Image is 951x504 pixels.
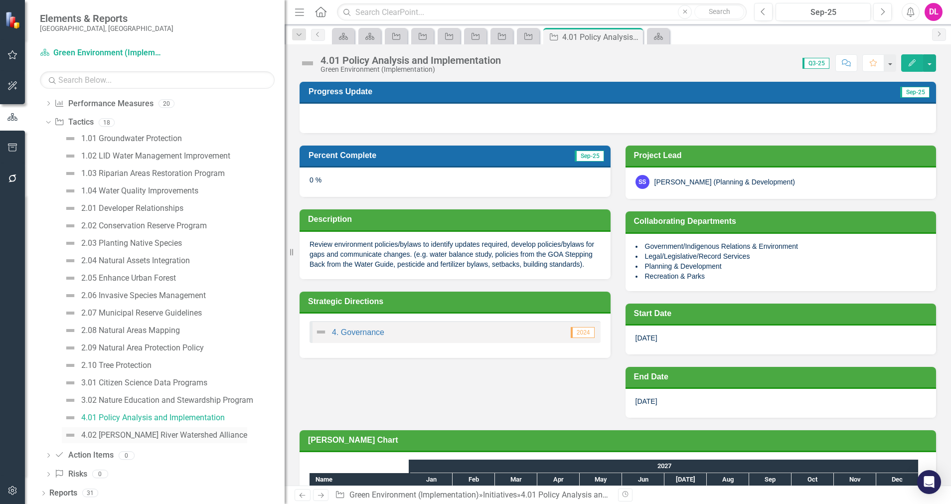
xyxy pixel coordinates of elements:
[64,237,76,249] img: Not Defined
[709,7,730,15] span: Search
[64,429,76,441] img: Not Defined
[81,152,230,161] div: 1.02 LID Water Management Improvement
[64,168,76,179] img: Not Defined
[749,473,792,486] div: Sep
[315,326,327,338] img: Not Defined
[694,5,744,19] button: Search
[779,6,867,18] div: Sep-25
[54,117,93,128] a: Tactics
[792,473,834,486] div: Oct
[40,24,173,32] small: [GEOGRAPHIC_DATA], [GEOGRAPHIC_DATA]
[62,357,152,373] a: 2.10 Tree Protection
[664,473,707,486] div: Jul
[776,3,871,21] button: Sep-25
[64,220,76,232] img: Not Defined
[64,290,76,302] img: Not Defined
[900,87,930,98] span: Sep-25
[81,256,190,265] div: 2.04 Natural Assets Integration
[349,490,479,500] a: Green Environment (Implementation)
[81,204,183,213] div: 2.01 Developer Relationships
[81,291,206,300] div: 2.06 Invasive Species Management
[337,3,747,21] input: Search ClearPoint...
[62,288,206,304] a: 2.06 Invasive Species Management
[300,55,316,71] img: Not Defined
[62,270,176,286] a: 2.05 Enhance Urban Forest
[62,392,253,408] a: 3.02 Nature Education and Stewardship Program
[580,473,622,486] div: May
[654,177,795,187] div: [PERSON_NAME] (Planning & Development)
[320,66,501,73] div: Green Environment (Implementation)
[335,490,610,501] div: » »
[64,342,76,354] img: Not Defined
[453,473,495,486] div: Feb
[64,307,76,319] img: Not Defined
[64,255,76,267] img: Not Defined
[645,252,750,260] span: Legal/Legislative/Record Services
[645,242,798,250] span: Government/Indigenous Relations & Environment
[62,375,207,391] a: 3.01 Citizen Science Data Programs
[62,131,182,147] a: 1.01 Groundwater Protection
[54,450,113,461] a: Action Items
[62,410,225,426] a: 4.01 Policy Analysis and Implementation
[40,12,173,24] span: Elements & Reports
[5,11,23,29] img: ClearPoint Strategy
[64,150,76,162] img: Not Defined
[62,340,204,356] a: 2.09 Natural Area Protection Policy
[308,214,606,224] h3: Description
[81,343,204,352] div: 2.09 Natural Area Protection Policy
[310,239,601,269] p: Review environment policies/bylaws to identify updates required, develop policies/bylaws for gaps...
[308,297,606,306] h3: Strategic Directions
[635,397,657,405] span: [DATE]
[635,175,649,189] div: SS
[562,31,640,43] div: 4.01 Policy Analysis and Implementation
[62,166,225,181] a: 1.03 Riparian Areas Restoration Program
[54,98,153,110] a: Performance Measures
[64,133,76,145] img: Not Defined
[62,183,198,199] a: 1.04 Water Quality Improvements
[62,218,207,234] a: 2.02 Conservation Reserve Program
[62,253,190,269] a: 2.04 Natural Assets Integration
[64,325,76,336] img: Not Defined
[310,473,409,486] div: Name
[81,239,182,248] div: 2.03 Planting Native Species
[917,470,941,494] div: Open Intercom Messenger
[81,413,225,422] div: 4.01 Policy Analysis and Implementation
[81,396,253,405] div: 3.02 Nature Education and Stewardship Program
[40,71,275,89] input: Search Below...
[64,412,76,424] img: Not Defined
[309,151,513,160] h3: Percent Complete
[634,372,932,381] h3: End Date
[81,169,225,178] div: 1.03 Riparian Areas Restoration Program
[634,216,932,226] h3: Collaborating Departments
[571,327,595,338] span: 2024
[64,272,76,284] img: Not Defined
[81,186,198,195] div: 1.04 Water Quality Improvements
[54,469,87,480] a: Risks
[320,55,501,66] div: 4.01 Policy Analysis and Implementation
[81,431,247,440] div: 4.02 [PERSON_NAME] River Watershed Alliance
[62,235,182,251] a: 2.03 Planting Native Species
[622,473,664,486] div: Jun
[40,47,164,59] a: Green Environment (Implementation)
[81,221,207,230] div: 2.02 Conservation Reserve Program
[410,473,453,486] div: Jan
[62,200,183,216] a: 2.01 Developer Relationships
[62,305,202,321] a: 2.07 Municipal Reserve Guidelines
[876,473,919,486] div: Dec
[158,99,174,108] div: 20
[81,361,152,370] div: 2.10 Tree Protection
[495,473,537,486] div: Mar
[62,323,180,338] a: 2.08 Natural Areas Mapping
[81,378,207,387] div: 3.01 Citizen Science Data Programs
[521,490,664,500] div: 4.01 Policy Analysis and Implementation
[634,309,932,318] h3: Start Date
[64,185,76,197] img: Not Defined
[645,262,722,270] span: Planning & Development
[119,451,135,460] div: 0
[925,3,943,21] button: DL
[82,489,98,498] div: 31
[634,151,932,160] h3: Project Lead
[99,118,115,127] div: 18
[64,377,76,389] img: Not Defined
